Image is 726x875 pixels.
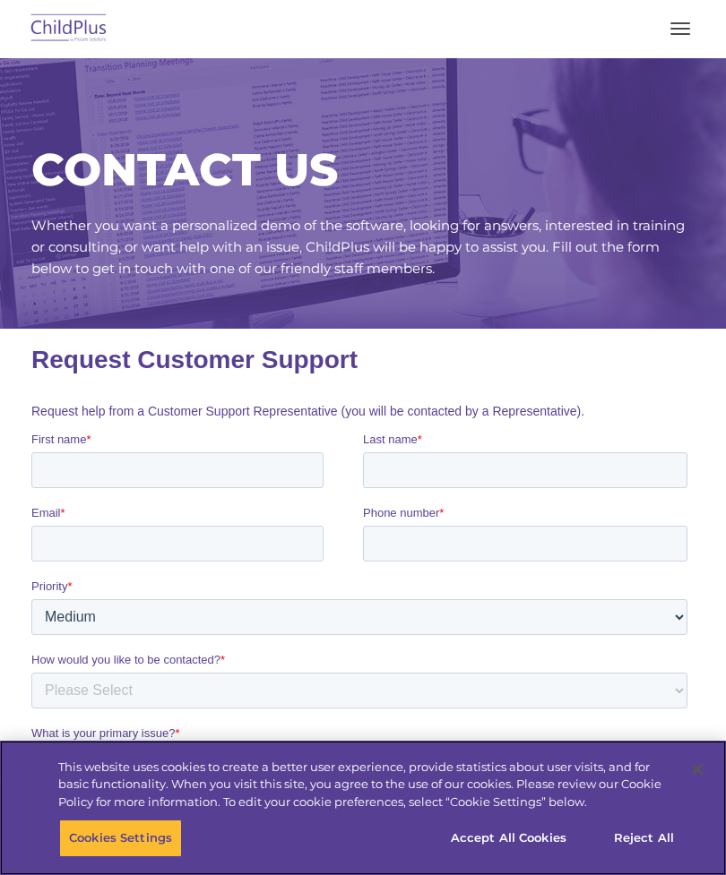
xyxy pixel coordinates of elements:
[59,819,182,857] button: Cookies Settings
[58,759,676,811] div: This website uses cookies to create a better user experience, provide statistics about user visit...
[31,142,338,197] span: CONTACT US
[27,8,111,50] img: ChildPlus by Procare Solutions
[441,819,576,857] button: Accept All Cookies
[678,750,717,789] button: Close
[31,217,685,277] span: Whether you want a personalized demo of the software, looking for answers, interested in training...
[588,819,700,857] button: Reject All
